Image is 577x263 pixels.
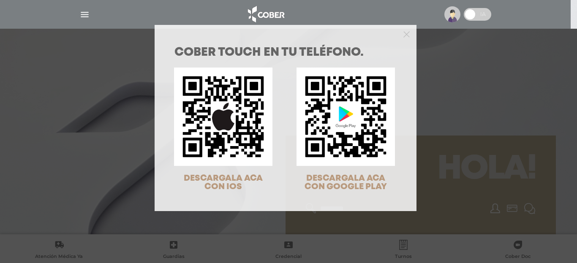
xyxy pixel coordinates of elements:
span: DESCARGALA ACA CON IOS [184,174,263,191]
img: qr-code [297,68,395,166]
img: qr-code [174,68,272,166]
h1: COBER TOUCH en tu teléfono. [174,47,397,59]
span: DESCARGALA ACA CON GOOGLE PLAY [305,174,387,191]
button: Close [403,30,410,38]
